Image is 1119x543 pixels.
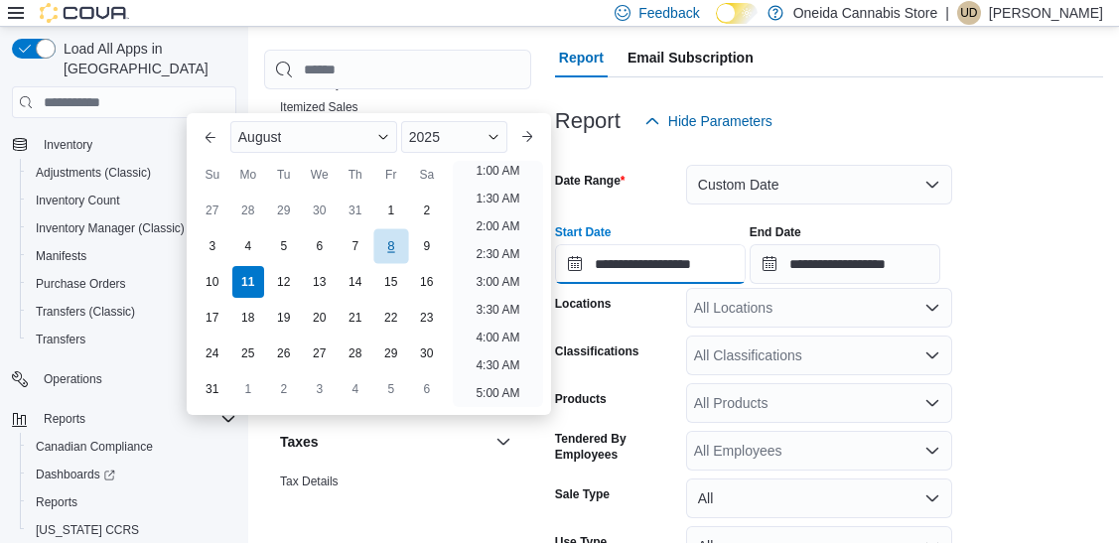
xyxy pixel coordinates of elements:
[555,431,678,463] label: Tendered By Employees
[304,230,336,262] div: day-6
[268,159,300,191] div: Tu
[197,159,228,191] div: Su
[511,121,543,153] button: Next month
[924,395,940,411] button: Open list of options
[468,159,527,183] li: 1:00 AM
[197,338,228,369] div: day-24
[468,298,527,322] li: 3:30 AM
[268,266,300,298] div: day-12
[304,266,336,298] div: day-13
[340,302,371,334] div: day-21
[638,3,699,23] span: Feedback
[36,367,110,391] button: Operations
[957,1,981,25] div: Ursula Doxtator
[36,494,77,510] span: Reports
[232,373,264,405] div: day-1
[280,432,319,452] h3: Taxes
[232,195,264,226] div: day-28
[36,220,185,236] span: Inventory Manager (Classic)
[28,463,123,486] a: Dashboards
[411,266,443,298] div: day-16
[36,467,115,482] span: Dashboards
[373,229,408,264] div: day-8
[28,490,236,514] span: Reports
[559,38,604,77] span: Report
[555,224,612,240] label: Start Date
[197,373,228,405] div: day-31
[555,343,639,359] label: Classifications
[20,159,244,187] button: Adjustments (Classic)
[750,244,940,284] input: Press the down key to open a popover containing a calendar.
[468,187,527,210] li: 1:30 AM
[924,443,940,459] button: Open list of options
[280,100,358,114] a: Itemized Sales
[20,488,244,516] button: Reports
[409,129,440,145] span: 2025
[44,371,102,387] span: Operations
[232,159,264,191] div: Mo
[20,433,244,461] button: Canadian Compliance
[555,109,621,133] h3: Report
[28,518,236,542] span: Washington CCRS
[491,430,515,454] button: Taxes
[268,373,300,405] div: day-2
[28,435,161,459] a: Canadian Compliance
[36,407,93,431] button: Reports
[28,244,236,268] span: Manifests
[280,474,339,489] span: Tax Details
[4,365,244,393] button: Operations
[411,302,443,334] div: day-23
[555,486,610,502] label: Sale Type
[280,475,339,488] a: Tax Details
[375,302,407,334] div: day-22
[4,131,244,159] button: Inventory
[232,266,264,298] div: day-11
[304,338,336,369] div: day-27
[716,3,758,24] input: Dark Mode
[628,38,754,77] span: Email Subscription
[28,244,94,268] a: Manifests
[36,133,236,157] span: Inventory
[28,328,236,351] span: Transfers
[20,187,244,214] button: Inventory Count
[340,159,371,191] div: Th
[280,99,358,115] span: Itemized Sales
[375,338,407,369] div: day-29
[304,195,336,226] div: day-30
[468,242,527,266] li: 2:30 AM
[36,165,151,181] span: Adjustments (Classic)
[20,461,244,488] a: Dashboards
[28,463,236,486] span: Dashboards
[468,326,527,349] li: 4:00 AM
[232,302,264,334] div: day-18
[989,1,1103,25] p: [PERSON_NAME]
[28,272,134,296] a: Purchase Orders
[945,1,949,25] p: |
[340,230,371,262] div: day-7
[304,302,336,334] div: day-20
[28,272,236,296] span: Purchase Orders
[686,165,952,204] button: Custom Date
[197,230,228,262] div: day-3
[4,405,244,433] button: Reports
[555,391,607,407] label: Products
[28,490,85,514] a: Reports
[20,242,244,270] button: Manifests
[375,373,407,405] div: day-5
[20,270,244,298] button: Purchase Orders
[36,332,85,347] span: Transfers
[555,296,612,312] label: Locations
[232,230,264,262] div: day-4
[924,300,940,316] button: Open list of options
[40,3,129,23] img: Cova
[411,159,443,191] div: Sa
[36,193,120,208] span: Inventory Count
[28,216,193,240] a: Inventory Manager (Classic)
[750,224,801,240] label: End Date
[238,129,282,145] span: August
[268,195,300,226] div: day-29
[36,248,86,264] span: Manifests
[20,326,244,353] button: Transfers
[375,266,407,298] div: day-15
[195,121,226,153] button: Previous Month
